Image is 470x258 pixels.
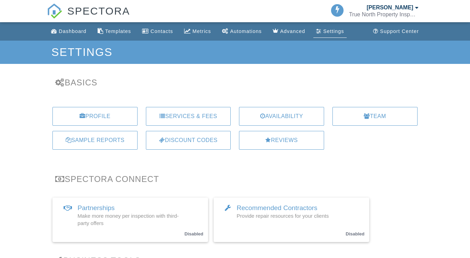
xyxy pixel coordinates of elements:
a: Support Center [370,25,422,38]
a: Availability [239,107,324,126]
a: Templates [95,25,134,38]
a: Automations (Basic) [219,25,264,38]
a: Reviews [239,131,324,150]
a: Profile [52,107,138,126]
div: Support Center [380,28,419,34]
div: Settings [323,28,344,34]
span: SPECTORA [67,3,130,18]
div: Metrics [192,28,211,34]
span: Partnerships [77,204,115,211]
a: Services & Fees [146,107,231,126]
span: Provide repair resources for your clients [237,213,329,219]
span: Recommended Contractors [237,204,317,211]
a: Sample Reports [52,131,138,150]
img: The Best Home Inspection Software - Spectora [47,3,62,19]
div: Automations [230,28,262,34]
a: Settings [313,25,347,38]
small: Disabled [346,231,364,236]
div: Templates [105,28,131,34]
small: Disabled [184,231,203,236]
a: Discount Codes [146,131,231,150]
a: Metrics [181,25,214,38]
div: Advanced [280,28,305,34]
h3: Basics [55,78,414,87]
div: [PERSON_NAME] [366,4,413,11]
h1: Settings [51,46,419,58]
a: Partnerships Make more money per inspection with third-party offers Disabled [52,198,208,242]
a: Dashboard [48,25,89,38]
a: SPECTORA [47,10,130,23]
div: Dashboard [59,28,86,34]
div: Contacts [150,28,173,34]
a: Contacts [139,25,176,38]
a: Team [332,107,418,126]
span: Make more money per inspection with third-party offers [77,213,179,226]
a: Advanced [270,25,308,38]
a: Recommended Contractors Provide repair resources for your clients Disabled [214,198,369,242]
h3: Spectora Connect [55,174,414,184]
div: True North Property Inspections LLC [349,11,419,18]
